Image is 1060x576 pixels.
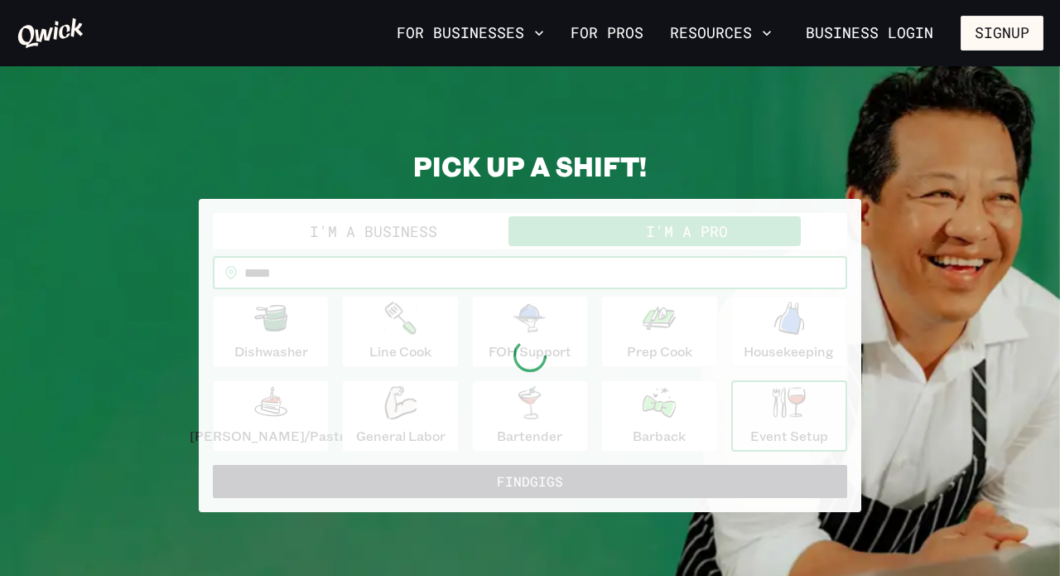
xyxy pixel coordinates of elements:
button: Resources [663,19,778,47]
a: For Pros [564,19,650,47]
h2: PICK UP A SHIFT! [199,149,861,182]
p: [PERSON_NAME]/Pastry [190,426,352,446]
button: Signup [961,16,1043,51]
a: Business Login [792,16,947,51]
button: For Businesses [390,19,551,47]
